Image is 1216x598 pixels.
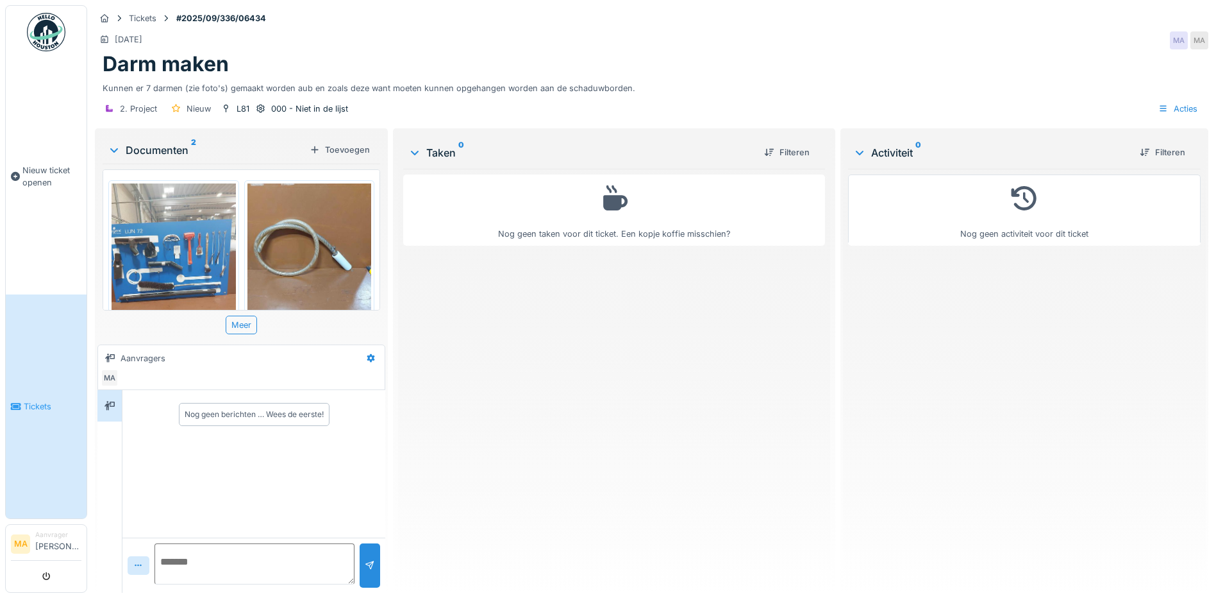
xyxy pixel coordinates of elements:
h1: Darm maken [103,52,229,76]
div: 000 - Niet in de lijst [271,103,348,115]
div: MA [1170,31,1188,49]
div: Nog geen activiteit voor dit ticket [856,180,1192,240]
a: MA Aanvrager[PERSON_NAME] [11,530,81,561]
div: 2. Project [120,103,157,115]
sup: 0 [458,145,464,160]
div: Toevoegen [304,141,375,158]
span: Nieuw ticket openen [22,164,81,189]
div: MA [101,369,119,387]
div: Aanvrager [35,530,81,540]
div: Filteren [1135,144,1190,161]
sup: 0 [915,145,921,160]
div: L81 [237,103,249,115]
div: Nog geen berichten … Wees de eerste! [185,409,324,420]
img: 6dh6xuyecqivrxrleaofzoee6faa [247,184,372,349]
div: Activiteit [853,145,1129,160]
div: Filteren [759,144,815,161]
div: Nieuw [187,103,211,115]
a: Nieuw ticket openen [6,58,87,295]
div: Meer [226,316,257,334]
div: Aanvragers [121,352,165,364]
div: Documenten [108,142,304,158]
div: Acties [1153,99,1203,118]
img: Badge_color-CXgf-gQk.svg [27,13,65,51]
sup: 2 [191,142,196,158]
a: Tickets [6,295,87,518]
div: Nog geen taken voor dit ticket. Een kopje koffie misschien? [412,180,817,240]
span: Tickets [24,400,81,413]
strong: #2025/09/336/06434 [171,12,271,24]
div: Tickets [129,12,156,24]
div: [DATE] [115,33,142,46]
li: MA [11,534,30,554]
div: MA [1190,31,1208,49]
img: hmx8g866yegz9gghuesu5suwkcvr [112,184,236,349]
div: Taken [408,145,754,160]
div: Kunnen er 7 darmen (zie foto's) gemaakt worden aub en zoals deze want moeten kunnen opgehangen wo... [103,77,1201,94]
li: [PERSON_NAME] [35,530,81,558]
